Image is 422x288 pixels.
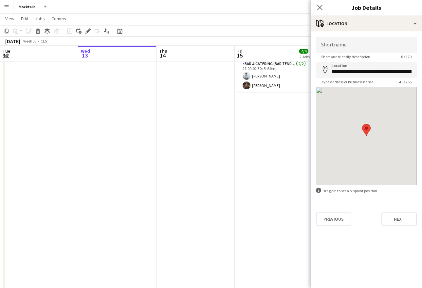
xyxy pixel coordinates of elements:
button: Next [381,212,417,226]
span: Jobs [35,16,45,22]
span: 0 / 120 [396,54,417,59]
span: Wed [81,48,90,54]
span: 4/4 [299,49,308,54]
span: Short and friendly description [316,54,376,59]
a: Jobs [32,14,47,23]
span: Type address or business name [316,79,378,84]
span: Fri [237,48,243,54]
span: Comms [51,16,66,22]
a: Comms [49,14,69,23]
span: Edit [21,16,28,22]
span: 41 / 255 [394,79,417,84]
span: Tue [3,48,10,54]
a: View [3,14,17,23]
app-job-card: 21:00-02:30 (5h30m) (Sat)2/2Mie - [GEOGRAPHIC_DATA] - Ordre Nr. 156711 RoleBar & Catering (Bar Te... [237,31,311,92]
app-card-role: Bar & Catering (Bar Tender)2/221:00-02:30 (5h30m)[PERSON_NAME][PERSON_NAME] [237,60,311,92]
div: CEST [41,39,49,43]
button: Previous [316,212,351,226]
a: Edit [18,14,31,23]
span: Week 33 [22,39,38,43]
h3: Job Details [311,3,422,12]
span: 14 [158,52,167,59]
button: Mocktails [13,0,41,13]
div: Location [311,16,422,31]
span: 12 [2,52,10,59]
div: 2 Jobs [300,54,310,59]
span: Thu [159,48,167,54]
span: 15 [236,52,243,59]
span: View [5,16,14,22]
div: [DATE] [5,38,20,44]
div: Drag pin to set a pinpoint position [316,188,417,194]
span: 13 [80,52,90,59]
